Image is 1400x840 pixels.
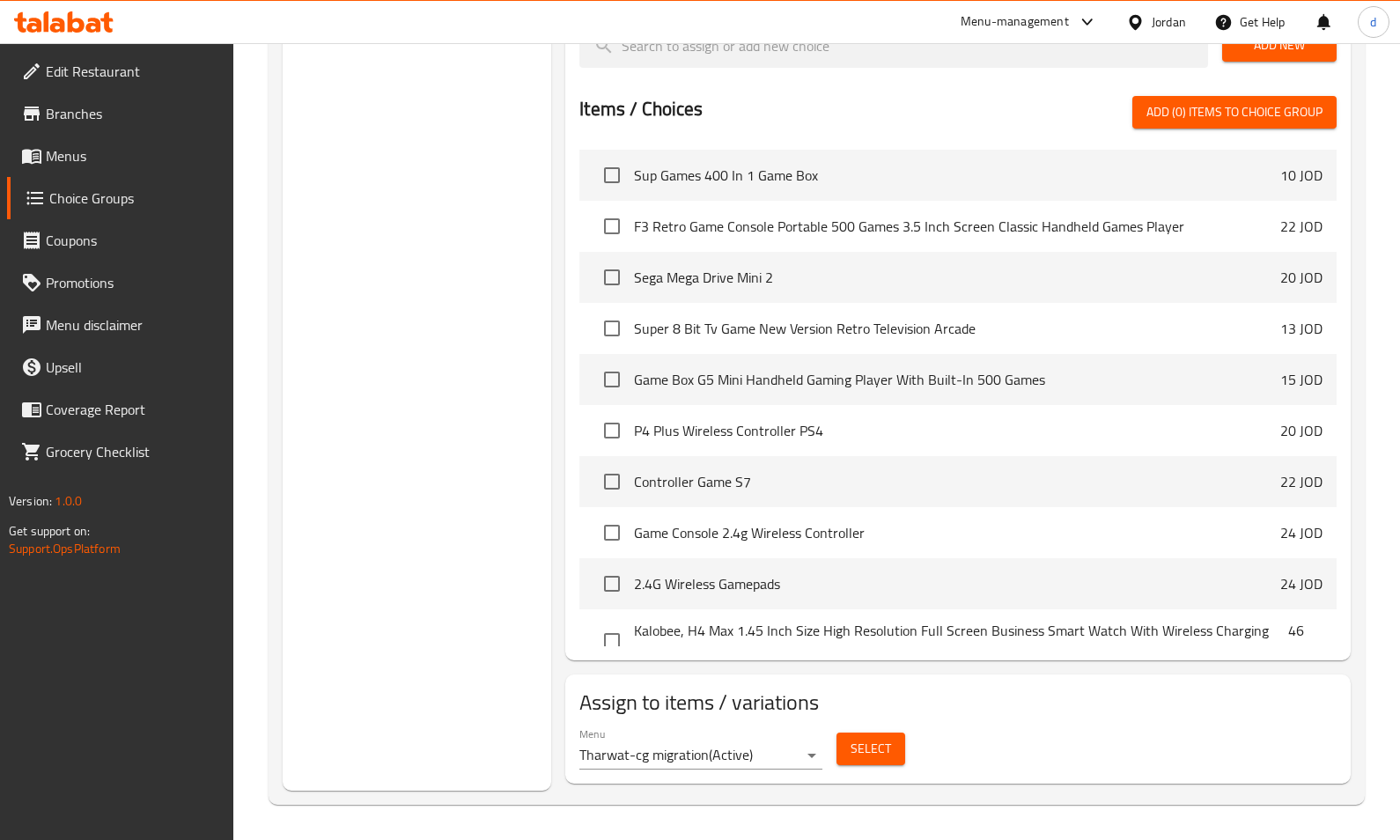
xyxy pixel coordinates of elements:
a: Promotions [7,262,234,304]
span: F3 Retro Game Console Portable 500 Games 3.5 Inch Screen Classic Handheld Games Player [634,216,1280,237]
a: Edit Restaurant [7,50,234,92]
span: Menu disclaimer [46,314,220,335]
span: Get support on: [9,519,90,542]
a: Upsell [7,346,234,388]
span: Add New [1236,34,1323,56]
span: Controller Game S7 [634,471,1280,492]
a: Coverage Report [7,388,234,431]
p: 20 JOD [1280,420,1323,441]
span: Sega Mega Drive Mini 2 [634,267,1280,288]
span: Select choice [593,157,630,194]
span: 1.0.0 [55,490,82,512]
div: Jordan [1152,12,1186,32]
span: Choice Groups [49,188,220,209]
span: Menus [46,145,220,166]
span: Sup Games 400 In 1 Game Box [634,165,1280,186]
span: Select choice [593,208,630,245]
div: Tharwat-cg migration(Active) [579,741,822,770]
span: Super 8 Bit Tv Game New Version Retro Television Arcade [634,318,1280,339]
span: P4 Plus Wireless Controller PS4 [634,420,1280,441]
label: Menu [579,729,605,740]
p: 13 JOD [1280,318,1323,339]
span: Game Box G5 Mini Handheld Gaming Player With Built-In 500 Games [634,369,1280,390]
span: Select choice [593,565,630,602]
span: Select choice [593,514,630,551]
p: 46 JOD [1288,620,1323,662]
p: 24 JOD [1280,573,1323,594]
h2: Assign to items / variations [579,689,1337,717]
span: 2.4G Wireless Gamepads [634,573,1280,594]
p: 22 JOD [1280,471,1323,492]
p: 22 JOD [1280,216,1323,237]
span: Select choice [593,361,630,398]
span: Add (0) items to choice group [1146,101,1323,123]
a: Branches [7,92,234,135]
span: Upsell [46,357,220,378]
span: Select choice [593,412,630,449]
a: Grocery Checklist [7,431,234,473]
span: Grocery Checklist [46,441,220,462]
a: Coupons [7,219,234,262]
p: 20 JOD [1280,267,1323,288]
span: Select choice [593,463,630,500]
p: 15 JOD [1280,369,1323,390]
span: Select [851,738,891,760]
h2: Items / Choices [579,96,703,122]
span: Game Console 2.4g Wireless Controller [634,522,1280,543]
p: 10 JOD [1280,165,1323,186]
span: Branches [46,103,220,124]
button: Select [836,733,905,765]
span: Version: [9,490,52,512]
button: Add (0) items to choice group [1132,96,1337,129]
span: Promotions [46,272,220,293]
span: Edit Restaurant [46,61,220,82]
input: search [579,23,1208,68]
span: Select choice [593,623,630,659]
span: Select choice [593,259,630,296]
button: Add New [1222,29,1337,62]
span: Kalobee, H4 Max 1.45 Inch Size High Resolution Full Screen Business Smart Watch With Wireless Cha... [634,620,1287,662]
span: Coverage Report [46,399,220,420]
span: Select choice [593,310,630,347]
a: Choice Groups [7,177,234,219]
a: Menu disclaimer [7,304,234,346]
p: 24 JOD [1280,522,1323,543]
a: Support.OpsPlatform [9,537,121,560]
span: d [1370,12,1376,32]
span: Coupons [46,230,220,251]
a: Menus [7,135,234,177]
div: Menu-management [961,11,1069,33]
